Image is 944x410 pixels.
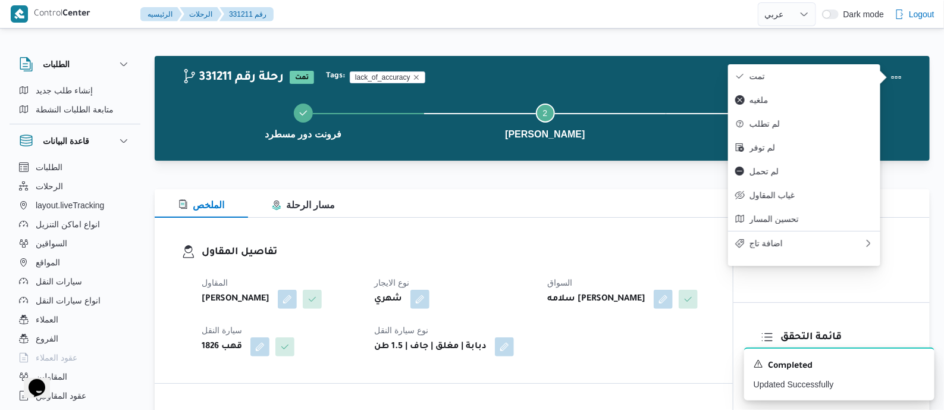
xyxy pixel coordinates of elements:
[14,177,136,196] button: الرحلات
[728,207,880,231] button: تحسين المسار
[36,160,62,174] span: الطلبات
[890,2,939,26] button: Logout
[19,134,131,148] button: قاعدة البيانات
[780,330,903,346] h3: قائمة التحقق
[202,245,706,261] h3: تفاصيل المقاول
[355,72,410,83] span: lack_of_accuracy
[36,217,100,231] span: انواع اماكن التنزيل
[754,378,925,391] p: Updated Successfully
[413,74,420,81] button: Remove trip tag
[768,359,813,374] span: Completed
[749,167,873,176] span: لم تحمل
[728,88,880,112] button: ملغيه
[839,10,884,19] span: Dark mode
[178,200,224,210] span: الملخص
[547,292,645,306] b: سلامه [PERSON_NAME]
[12,362,50,398] iframe: chat widget
[14,367,136,386] button: المقاولين
[14,272,136,291] button: سيارات النقل
[374,292,402,306] b: شهري
[14,158,136,177] button: الطلبات
[728,136,880,159] button: لم توفر
[36,331,58,346] span: الفروع
[36,102,114,117] span: متابعة الطلبات النشطة
[36,255,60,270] span: المواقع
[290,71,314,84] span: تمت
[754,358,925,374] div: Notification
[36,198,104,212] span: layout.liveTracking
[272,200,335,210] span: مسار الرحلة
[749,190,873,200] span: غياب المقاول
[202,326,242,335] span: سيارة النقل
[36,350,77,365] span: عقود العملاء
[14,253,136,272] button: المواقع
[350,71,425,83] span: lack_of_accuracy
[326,71,345,81] b: Tags:
[140,7,182,21] button: الرئيسيه
[11,5,28,23] img: X8yXhbKr1z7QwAAAABJRU5ErkJggg==
[36,312,58,327] span: العملاء
[543,108,548,118] span: 2
[14,386,136,405] button: عقود المقاولين
[749,71,873,81] span: تمت
[36,179,63,193] span: الرحلات
[14,100,136,119] button: متابعة الطلبات النشطة
[14,329,136,348] button: الفروع
[728,231,880,255] button: اضافة تاج
[182,71,284,86] h2: 331211 رحلة رقم
[36,370,67,384] span: المقاولين
[749,143,873,152] span: لم توفر
[36,274,82,289] span: سيارات النقل
[14,348,136,367] button: عقود العملاء
[909,7,934,21] span: Logout
[202,292,269,306] b: [PERSON_NAME]
[749,119,873,129] span: لم تطلب
[14,234,136,253] button: السواقين
[728,183,880,207] button: غياب المقاول
[36,83,93,98] span: إنشاء طلب جديد
[14,215,136,234] button: انواع اماكن التنزيل
[749,214,873,224] span: تحسين المسار
[202,340,242,354] b: قهب 1826
[43,134,89,148] h3: قاعدة البيانات
[180,7,222,21] button: الرحلات
[749,239,864,248] span: اضافة تاج
[43,57,70,71] h3: الطلبات
[885,65,908,89] button: Actions
[749,95,873,105] span: ملغيه
[547,278,572,287] span: السواق
[14,81,136,100] button: إنشاء طلب جديد
[666,89,908,151] button: فرونت دور مسطرد
[299,108,308,118] svg: Step 1 is complete
[182,89,424,151] button: فرونت دور مسطرد
[374,326,428,335] span: نوع سيارة النقل
[374,278,409,287] span: نوع الايجار
[424,89,666,151] button: [PERSON_NAME]
[19,57,131,71] button: الطلبات
[202,278,228,287] span: المقاول
[374,340,487,354] b: دبابة | مغلق | جاف | 1.5 طن
[36,236,67,251] span: السواقين
[728,159,880,183] button: لم تحمل
[265,127,341,142] span: فرونت دور مسطرد
[728,112,880,136] button: لم تطلب
[36,293,101,308] span: انواع سيارات النقل
[36,389,86,403] span: عقود المقاولين
[505,127,585,142] span: [PERSON_NAME]
[10,81,140,124] div: الطلبات
[14,310,136,329] button: العملاء
[14,196,136,215] button: layout.liveTracking
[728,64,880,88] button: تمت
[14,291,136,310] button: انواع سيارات النقل
[219,7,274,21] button: 331211 رقم
[62,10,90,19] b: Center
[295,74,309,82] b: تمت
